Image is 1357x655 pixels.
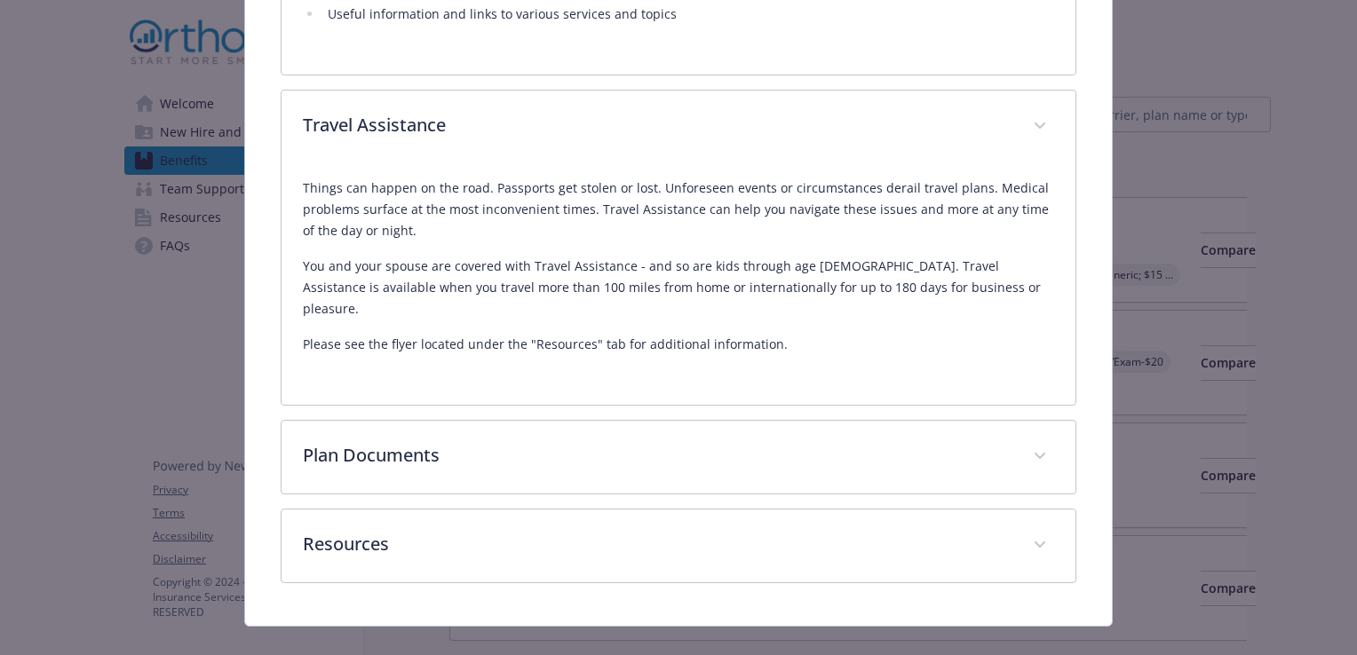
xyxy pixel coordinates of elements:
[303,256,1054,320] p: You and your spouse are covered with Travel Assistance - and so are kids through age [DEMOGRAPHIC...
[282,163,1075,405] div: Travel Assistance
[303,334,1054,355] p: Please see the flyer located under the "Resources" tab for additional information.
[282,509,1075,582] div: Resources
[322,4,1054,25] li: Useful information and links to various services and topics
[303,112,1012,138] p: Travel Assistance
[282,421,1075,493] div: Plan Documents
[303,178,1054,241] p: Things can happen on the road. Passports get stolen or lost. Unforeseen events or circumstances d...
[303,442,1012,469] p: Plan Documents
[303,531,1012,557] p: Resources
[282,91,1075,163] div: Travel Assistance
